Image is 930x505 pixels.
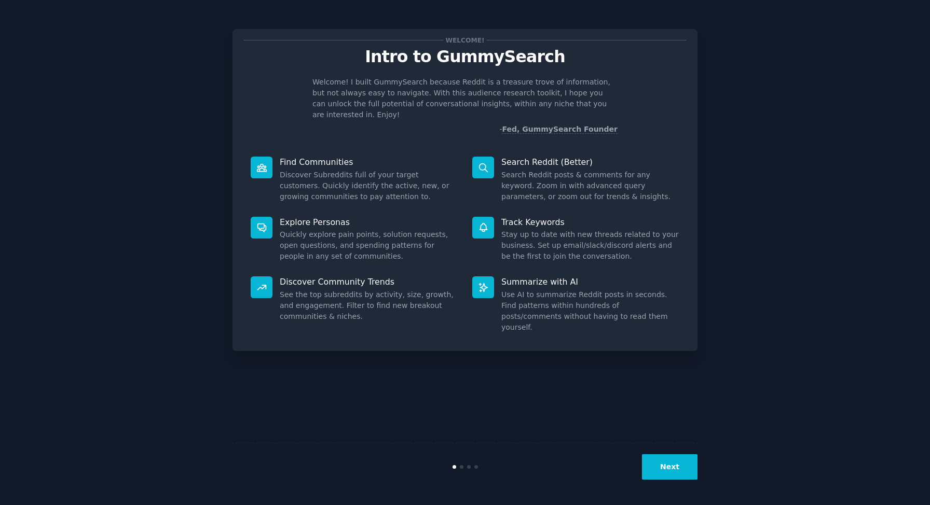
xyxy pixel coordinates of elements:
[280,170,458,202] dd: Discover Subreddits full of your target customers. Quickly identify the active, new, or growing c...
[501,217,679,228] p: Track Keywords
[499,124,618,135] div: -
[501,170,679,202] dd: Search Reddit posts & comments for any keyword. Zoom in with advanced query parameters, or zoom o...
[501,229,679,262] dd: Stay up to date with new threads related to your business. Set up email/slack/discord alerts and ...
[312,77,618,120] p: Welcome! I built GummySearch because Reddit is a treasure trove of information, but not always ea...
[501,157,679,167] p: Search Reddit (Better)
[444,35,486,46] span: Welcome!
[501,289,679,333] dd: Use AI to summarize Reddit posts in seconds. Find patterns within hundreds of posts/comments with...
[280,229,458,262] dd: Quickly explore pain points, solution requests, open questions, and spending patterns for people ...
[280,289,458,322] dd: See the top subreddits by activity, size, growth, and engagement. Filter to find new breakout com...
[642,454,697,480] button: Next
[280,217,458,228] p: Explore Personas
[243,48,687,66] p: Intro to GummySearch
[502,125,618,134] a: Fed, GummySearch Founder
[501,276,679,287] p: Summarize with AI
[280,157,458,167] p: Find Communities
[280,276,458,287] p: Discover Community Trends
